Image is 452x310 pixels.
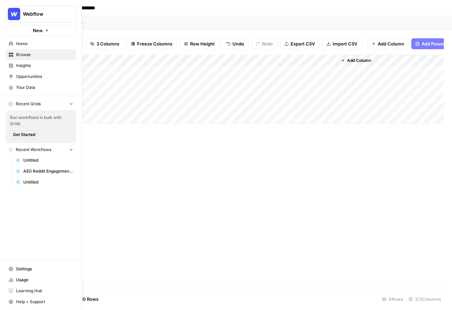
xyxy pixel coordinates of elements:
button: Undo [222,38,249,49]
a: Settings [5,264,76,274]
span: Webflow [23,11,64,17]
button: Export CSV [280,38,319,49]
span: Add Column [347,57,371,64]
button: Help + Support [5,296,76,307]
span: Browse [16,52,73,58]
span: Row Height [190,40,215,47]
span: Home [16,41,73,47]
button: New [5,25,76,36]
a: Home [5,38,76,49]
button: Add Column [338,56,374,65]
a: AEO Reddit Engagement - Fork [13,166,76,177]
div: 3/3 Columns [406,294,444,305]
span: Insights [16,63,73,69]
span: Usage [16,277,73,283]
span: Export CSV [291,40,315,47]
button: Get Started [10,130,38,139]
span: Your Data [16,84,73,91]
span: New [33,27,43,34]
span: Add Column [378,40,404,47]
img: Webflow Logo [8,8,20,20]
span: 3 Columns [96,40,119,47]
span: Redo [262,40,273,47]
div: 4 Rows [380,294,406,305]
a: Insights [5,60,76,71]
span: Settings [16,266,73,272]
a: Learning Hub [5,285,76,296]
button: Freeze Columns [127,38,177,49]
button: Recent Grids [5,99,76,109]
span: Help + Support [16,299,73,305]
span: Recent Grids [16,101,41,107]
span: Undo [232,40,244,47]
span: Recent Workflows [16,147,51,153]
span: Add 10 Rows [71,296,98,302]
span: Import CSV [333,40,357,47]
button: Add Column [367,38,409,49]
span: Run workflows in bulk with Grids [10,114,72,127]
a: Browse [5,49,76,60]
a: Untitled [13,155,76,166]
button: Row Height [180,38,219,49]
span: Freeze Columns [137,40,172,47]
span: Get Started [13,132,35,138]
button: 3 Columns [86,38,124,49]
a: Your Data [5,82,76,93]
span: Learning Hub [16,288,73,294]
a: Usage [5,274,76,285]
button: Workspace: Webflow [5,5,76,23]
button: Redo [251,38,277,49]
button: Import CSV [322,38,362,49]
span: Opportunities [16,73,73,80]
button: Recent Workflows [5,145,76,155]
a: Opportunities [5,71,76,82]
span: Untitled [23,157,73,163]
span: Untitled [23,179,73,185]
span: AEO Reddit Engagement - Fork [23,168,73,174]
a: Untitled [13,177,76,188]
